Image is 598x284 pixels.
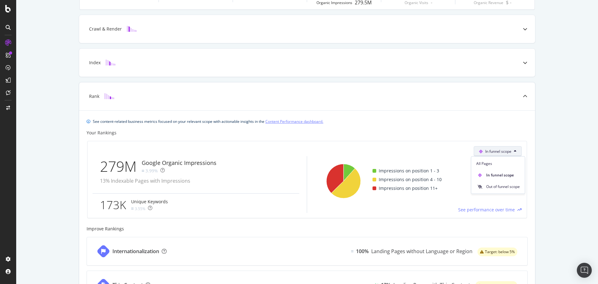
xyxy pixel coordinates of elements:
span: All Pages [476,161,520,166]
div: Internationalization [112,248,159,255]
div: Improve Rankings [87,226,528,232]
div: 173K [100,197,131,213]
img: Equal [142,170,144,172]
a: See performance over time [458,207,522,213]
a: Content Performance dashboard. [265,118,323,125]
div: warning label [477,248,517,256]
div: 279M [100,156,142,177]
div: Google Organic Impressions [142,159,216,167]
div: info banner [87,118,528,125]
div: Landing Pages without Language or Region [371,248,472,255]
span: Impressions on position 4 - 10 [379,176,442,183]
div: Open Intercom Messenger [577,263,592,278]
div: 13% Indexable Pages with Impressions [100,177,225,185]
img: block-icon [106,60,116,65]
div: 3.55% [135,206,145,211]
div: Crawl & Render [89,26,122,32]
div: Unique Keywords [131,199,168,205]
img: block-icon [104,93,114,99]
div: 3.99% [145,168,158,174]
span: In funnel scope [486,172,520,178]
img: Equal [351,250,354,252]
span: See performance over time [458,207,515,213]
svg: A chart. [325,156,363,204]
div: Index [89,60,101,66]
span: In funnel scope [485,149,511,154]
span: Impressions on position 1 - 3 [379,167,439,175]
span: Impressions on position 11+ [379,185,438,192]
div: See content-related business metrics focused on your relevant scope with actionable insights in the [93,118,323,125]
span: Out of funnel scope [486,184,520,190]
button: In funnel scope [474,146,522,156]
div: 100% [356,248,369,255]
span: Target: below 5% [485,250,515,254]
a: InternationalizationEqual100%Landing Pages without Language or Regionwarning label [87,237,528,266]
img: block-icon [127,26,137,32]
div: Your Rankings [87,130,116,136]
div: Rank [89,93,99,99]
img: Equal [131,208,134,209]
